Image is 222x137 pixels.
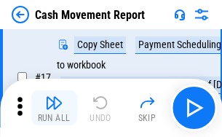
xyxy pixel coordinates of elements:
[193,6,210,23] img: Settings menu
[138,114,156,122] div: Skip
[12,6,29,23] img: Back
[57,60,106,71] div: to workbook
[182,96,205,120] img: Main button
[38,114,71,122] div: Run All
[174,9,186,20] img: Support
[31,90,77,125] button: Run All
[35,71,51,83] span: # 17
[138,94,156,111] img: Skip
[124,90,170,125] button: Skip
[35,8,145,22] div: Cash Movement Report
[74,36,126,54] div: Copy Sheet
[45,94,63,111] img: Run All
